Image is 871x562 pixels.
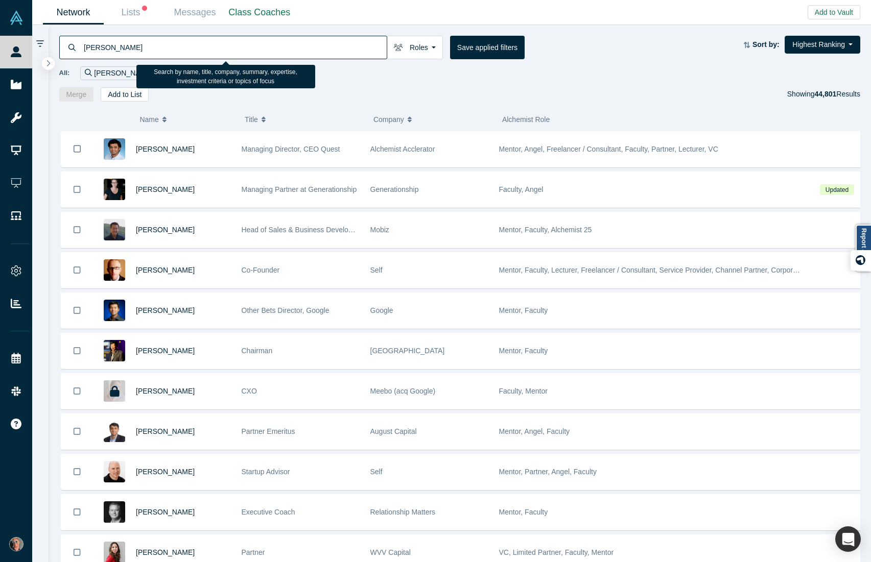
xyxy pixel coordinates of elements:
a: [PERSON_NAME] [136,508,195,516]
span: Mobiz [370,226,389,234]
strong: 44,801 [814,90,836,98]
input: Search by name, title, company, summary, expertise, investment criteria or topics of focus [83,35,387,59]
span: Mentor, Faculty, Lecturer, Freelancer / Consultant, Service Provider, Channel Partner, Corporate ... [499,266,835,274]
span: Alchemist Role [502,115,550,124]
span: Co-Founder [242,266,280,274]
span: Generationship [370,185,419,193]
button: Bookmark [61,131,93,167]
a: [PERSON_NAME] [136,226,195,234]
span: Chairman [242,347,273,355]
div: Showing [787,87,860,102]
span: Meebo (acq Google) [370,387,436,395]
span: [GEOGRAPHIC_DATA] [370,347,445,355]
button: Add to List [101,87,149,102]
button: Bookmark [61,293,93,328]
span: All: [59,68,70,78]
img: Alchemist Vault Logo [9,11,23,25]
span: Partner Emeritus [242,427,295,435]
span: Faculty, Angel [499,185,544,193]
span: Partner [242,548,265,556]
button: Name [139,109,234,130]
span: Mentor, Angel, Faculty [499,427,570,435]
strong: Sort by: [752,40,780,48]
button: Bookmark [61,495,93,530]
button: Roles [387,36,443,59]
span: Mentor, Faculty [499,306,548,314]
span: Alchemist Acclerator [370,145,435,153]
div: [PERSON_NAME] [80,66,165,80]
a: Class Coaches [225,1,294,25]
img: Adam Frankl's Profile Image [104,461,125,482]
span: Results [814,90,860,98]
span: VC, Limited Partner, Faculty, Mentor [499,548,614,556]
button: Bookmark [61,333,93,369]
span: Executive Coach [242,508,295,516]
span: Relationship Matters [370,508,436,516]
a: [PERSON_NAME] [136,145,195,153]
span: Title [245,109,258,130]
span: Faculty, Mentor [499,387,548,395]
button: Bookmark [61,253,93,288]
img: Rachel Chalmers's Profile Image [104,179,125,200]
a: [PERSON_NAME] [136,185,195,193]
span: Managing Director, CEO Quest [242,145,340,153]
a: Messages [164,1,225,25]
button: Bookmark [61,414,93,449]
img: Robert Winder's Profile Image [104,259,125,281]
button: Bookmark [61,374,93,409]
a: [PERSON_NAME] [136,266,195,274]
button: Remove Filter [153,67,160,79]
a: [PERSON_NAME] [136,548,195,556]
button: Save applied filters [450,36,525,59]
span: Mentor, Partner, Angel, Faculty [499,468,597,476]
span: Other Bets Director, Google [242,306,329,314]
a: [PERSON_NAME] [136,427,195,435]
a: Lists [104,1,164,25]
img: Timothy Chou's Profile Image [104,340,125,361]
span: Mentor, Faculty [499,508,548,516]
img: Steven Kan's Profile Image [104,300,125,321]
a: Report a bug! [856,225,871,272]
a: Network [43,1,104,25]
span: Startup Advisor [242,468,290,476]
a: [PERSON_NAME] [136,468,195,476]
button: Bookmark [61,454,93,490]
span: WVV Capital [370,548,411,556]
a: [PERSON_NAME] [136,347,195,355]
span: Mentor, Faculty, Alchemist 25 [499,226,592,234]
button: Title [245,109,363,130]
a: [PERSON_NAME] [136,387,195,395]
span: Updated [820,184,854,195]
img: Gnani Palanikumar's Profile Image [104,138,125,160]
button: Bookmark [61,172,93,207]
span: Self [370,468,383,476]
button: Add to Vault [808,5,860,19]
img: Laurent Rains's Account [9,537,23,551]
img: Carl Orthlieb's Profile Image [104,501,125,523]
span: August Capital [370,427,417,435]
span: Google [370,306,393,314]
img: Vivek Mehra's Profile Image [104,421,125,442]
span: Mentor, Faculty [499,347,548,355]
span: Company [373,109,404,130]
span: Mentor, Angel, Freelancer / Consultant, Faculty, Partner, Lecturer, VC [499,145,718,153]
span: Name [139,109,158,130]
img: Michael Chang's Profile Image [104,219,125,240]
button: Merge [59,87,94,102]
span: CXO [242,387,257,395]
button: Highest Ranking [785,36,860,54]
button: Bookmark [61,212,93,248]
span: Managing Partner at Generationship [242,185,357,193]
a: [PERSON_NAME] [136,306,195,314]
